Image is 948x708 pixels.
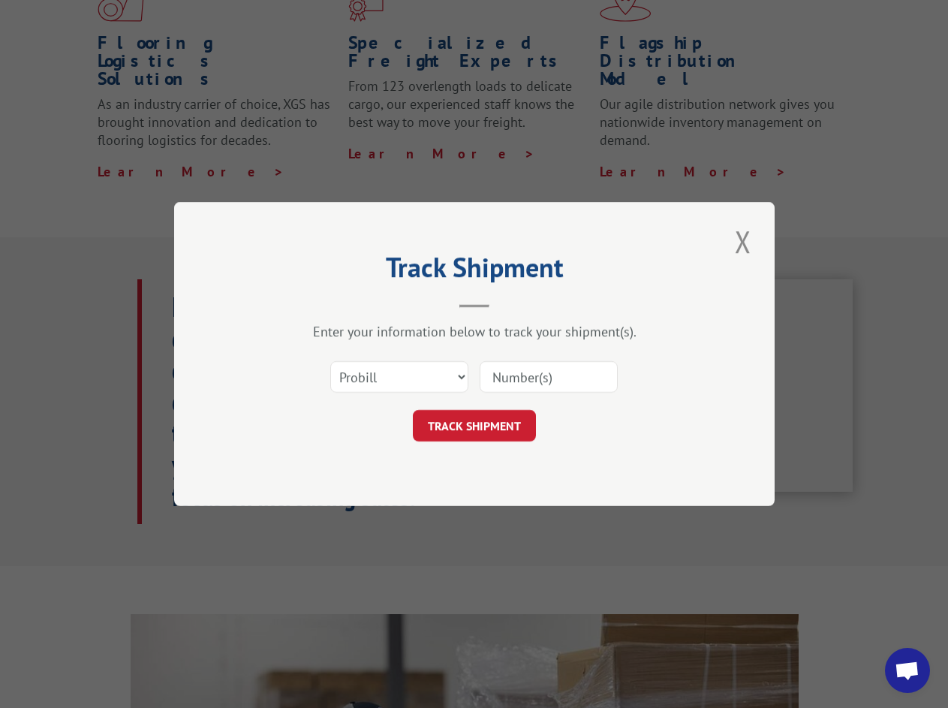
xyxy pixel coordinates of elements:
button: Close modal [730,221,756,262]
div: Enter your information below to track your shipment(s). [249,323,700,340]
button: TRACK SHIPMENT [413,410,536,441]
a: Open chat [885,648,930,693]
input: Number(s) [480,361,618,393]
h2: Track Shipment [249,257,700,285]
